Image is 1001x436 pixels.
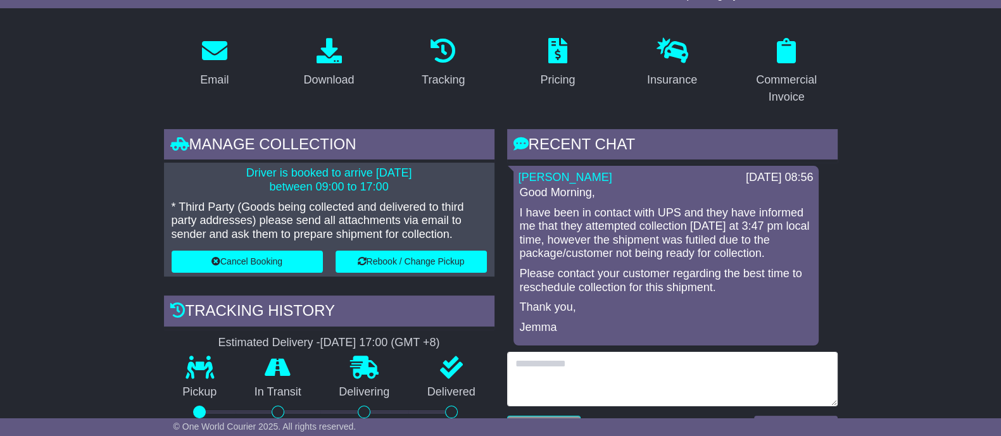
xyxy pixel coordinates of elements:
div: Pricing [540,72,575,89]
div: [DATE] 17:00 (GMT +8) [320,336,440,350]
a: Download [295,34,362,93]
div: Tracking [422,72,465,89]
p: Thank you, [520,301,812,315]
div: Download [303,72,354,89]
button: Rebook / Change Pickup [336,251,487,273]
a: Email [192,34,237,93]
p: I have been in contact with UPS and they have informed me that they attempted collection [DATE] a... [520,206,812,261]
p: Delivering [320,385,409,399]
div: Insurance [647,72,697,89]
div: [DATE] 08:56 [746,171,814,185]
div: Email [200,72,229,89]
a: Pricing [532,34,583,93]
a: [PERSON_NAME] [519,171,612,184]
div: Commercial Invoice [744,72,829,106]
div: Tracking history [164,296,494,330]
p: Good Morning, [520,186,812,200]
a: Commercial Invoice [736,34,838,110]
p: In Transit [236,385,320,399]
p: * Third Party (Goods being collected and delivered to third party addresses) please send all atta... [172,201,487,242]
a: Tracking [413,34,473,93]
div: Manage collection [164,129,494,163]
span: © One World Courier 2025. All rights reserved. [173,421,356,432]
a: Insurance [639,34,705,93]
p: Delivered [408,385,494,399]
p: Driver is booked to arrive [DATE] between 09:00 to 17:00 [172,166,487,194]
button: Cancel Booking [172,251,323,273]
div: Estimated Delivery - [164,336,494,350]
p: Pickup [164,385,236,399]
div: RECENT CHAT [507,129,838,163]
p: Jemma [520,321,812,335]
p: Please contact your customer regarding the best time to reschedule collection for this shipment. [520,267,812,294]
